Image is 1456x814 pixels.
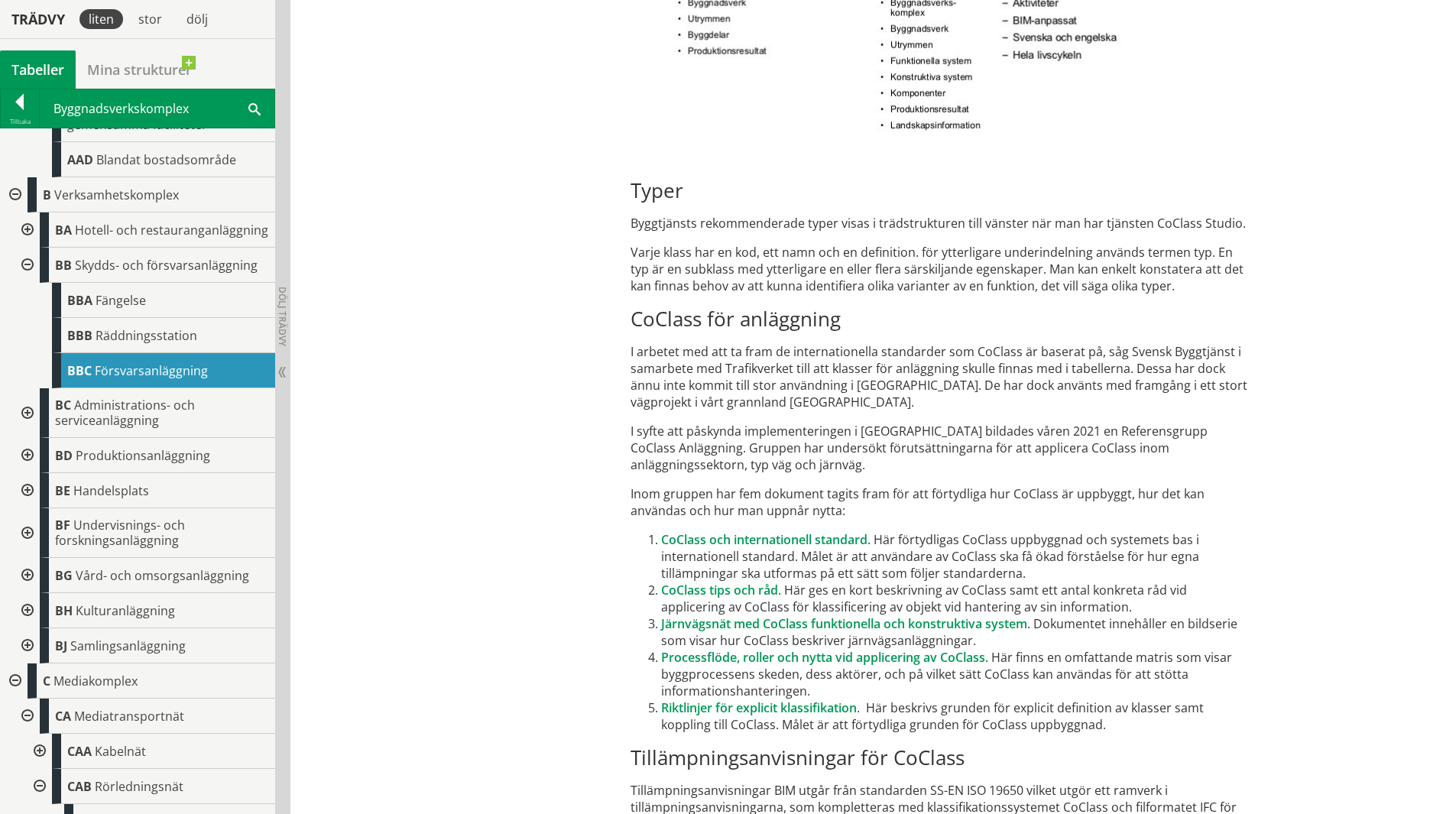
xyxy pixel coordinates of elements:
a: Mina strukturer [76,50,203,89]
span: BBB [67,327,92,344]
div: Gå till informationssidan för CoClass Studio [12,558,275,593]
span: Blandat bostadsområde [96,151,236,168]
div: Trädvy [3,11,73,28]
p: Varje klass har en kod, ett namn och en definition. för ytterligare underindelning används termen... [631,244,1249,294]
li: . Här ges en kort beskrivning av CoClass samt ett antal konkreta råd vid applicering av CoClass f... [661,582,1249,615]
div: stor [129,9,171,29]
span: Skydds- och försvarsanläggning [75,257,258,274]
a: CoClass tips och råd [661,582,778,598]
span: Rörledningsnät [95,778,183,795]
span: BF [55,517,70,533]
span: Administrations- och serviceanläggning [55,397,195,429]
h2: Typer [631,178,1249,203]
span: Samlingsanläggning [70,637,186,654]
span: BE [55,482,70,499]
span: BBC [67,362,92,379]
span: Kulturanläggning [76,602,175,619]
span: Fängelse [96,292,146,309]
span: BA [55,222,72,238]
span: Produktionsanläggning [76,447,210,464]
span: Försvarsanläggning [95,362,208,379]
a: Processflöde, roller och nytta vid applicering av CoClass [661,649,985,666]
div: Gå till informationssidan för CoClass Studio [12,438,275,473]
span: Hotell- och restauranganläggning [75,222,268,238]
span: Räddningsstation [96,327,197,344]
span: CA [55,708,71,725]
span: AAD [67,151,93,168]
span: Verksamhetskomplex [54,186,179,203]
span: BC [55,397,71,413]
p: Byggtjänsts rekommenderade typer visas i trädstrukturen till vänster när man har tjänsten CoClass... [631,215,1249,232]
div: Gå till informationssidan för CoClass Studio [12,593,275,628]
span: Mediakomplex [54,673,138,689]
div: Gå till informationssidan för CoClass Studio [12,508,275,558]
li: . Här finns en omfattande matris som visar byggprocessens skeden, dess aktörer, och på vilket sät... [661,649,1249,699]
span: BD [55,447,73,464]
div: Gå till informationssidan för CoClass Studio [24,283,275,318]
div: liten [79,9,123,29]
span: Handelsplats [73,482,149,499]
li: . Dokumentet innehåller en bildserie som visar hur CoClass beskriver järnvägsanläggningar. [661,615,1249,649]
span: B [43,186,51,203]
a: CoClass och internationell standard [661,531,867,548]
div: Gå till informationssidan för CoClass Studio [24,353,275,388]
span: Vård- och omsorgsanläggning [76,567,249,584]
span: CAB [67,778,92,795]
div: Gå till informationssidan för CoClass Studio [24,142,275,177]
div: Gå till informationssidan för CoClass Studio [12,212,275,248]
p: Inom gruppen har fem dokument tagits fram för att förtydliga hur CoClass är uppbyggt, hur det kan... [631,485,1249,519]
div: Byggnadsverkskomplex [40,89,274,128]
a: Järnvägsnät med CoClass funktionella och konstruktiva system [661,615,1027,632]
div: dölj [177,9,217,29]
h2: CoClass för anläggning [631,306,1249,331]
span: Sök i tabellen [248,100,261,116]
div: Gå till informationssidan för CoClass Studio [24,318,275,353]
div: Gå till informationssidan för CoClass Studio [12,473,275,508]
p: I syfte att påskynda implementeringen i [GEOGRAPHIC_DATA] bildades våren 2021 en Referensgrupp Co... [631,423,1249,473]
span: BB [55,257,72,274]
div: Gå till informationssidan för CoClass Studio [12,248,275,388]
div: Gå till informationssidan för CoClass Studio [12,628,275,663]
span: Kabelnät [95,743,146,760]
li: . Här beskrivs grunden för explicit definition av klasser samt koppling till CoClass. Målet är at... [661,699,1249,733]
span: Mediatransportnät [74,708,184,725]
h2: Tillämpningsanvisningar för CoClass [631,745,1249,770]
div: Gå till informationssidan för CoClass Studio [12,388,275,438]
li: . Här förtydligas CoClass uppbyggnad och systemets bas i internationell standard. Målet är att an... [661,531,1249,582]
span: BG [55,567,73,584]
div: Gå till informationssidan för CoClass Studio [24,734,275,769]
span: C [43,673,50,689]
span: Undervisnings- och forskningsanläggning [55,517,185,549]
span: BH [55,602,73,619]
p: I arbetet med att ta fram de internationella standarder som CoClass är baserat på, såg Svensk Byg... [631,343,1249,410]
span: CAA [67,743,92,760]
div: Tillbaka [1,115,39,128]
span: BJ [55,637,67,654]
a: Riktlinjer för explicit klassifikation [661,699,857,716]
span: Dölj trädvy [276,287,289,346]
span: BBA [67,292,92,309]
